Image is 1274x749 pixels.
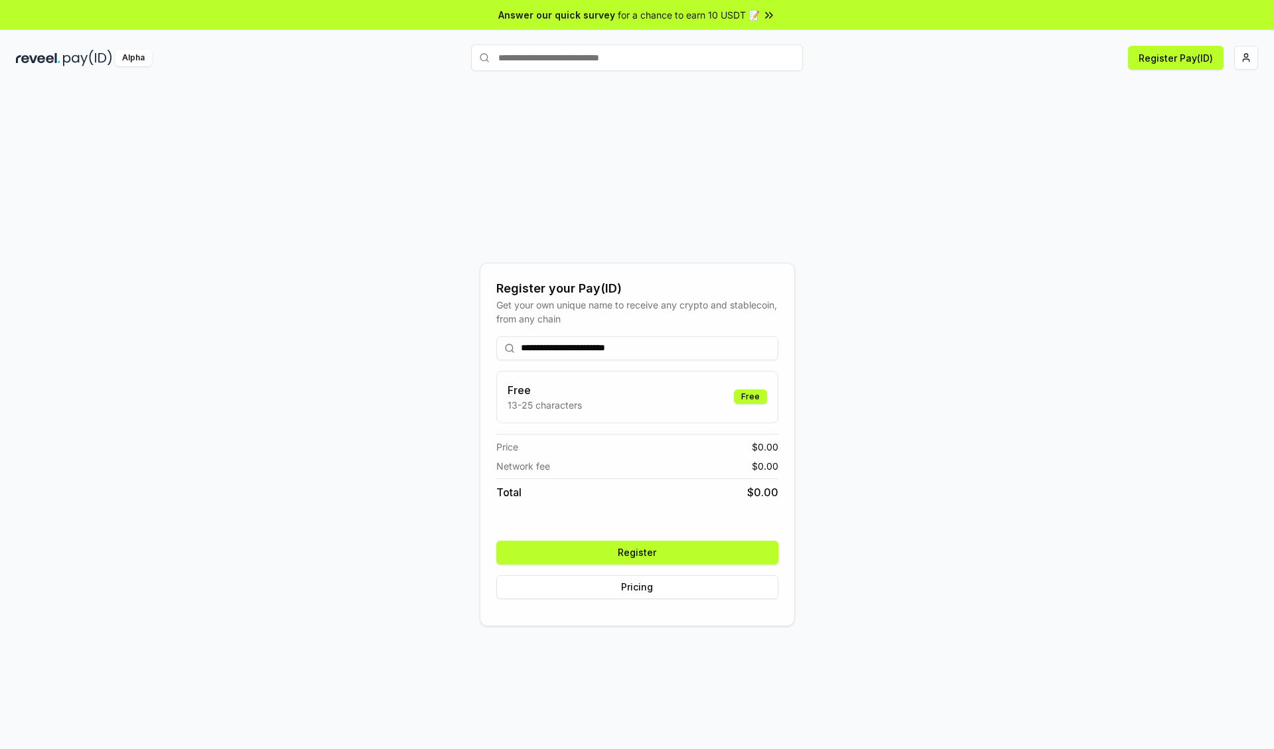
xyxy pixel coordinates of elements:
[16,50,60,66] img: reveel_dark
[496,298,778,326] div: Get your own unique name to receive any crypto and stablecoin, from any chain
[496,279,778,298] div: Register your Pay(ID)
[496,440,518,454] span: Price
[508,398,582,412] p: 13-25 characters
[496,541,778,565] button: Register
[1128,46,1224,70] button: Register Pay(ID)
[752,440,778,454] span: $ 0.00
[747,484,778,500] span: $ 0.00
[63,50,112,66] img: pay_id
[115,50,152,66] div: Alpha
[618,8,760,22] span: for a chance to earn 10 USDT 📝
[734,389,767,404] div: Free
[496,459,550,473] span: Network fee
[498,8,615,22] span: Answer our quick survey
[496,575,778,599] button: Pricing
[508,382,582,398] h3: Free
[752,459,778,473] span: $ 0.00
[496,484,522,500] span: Total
